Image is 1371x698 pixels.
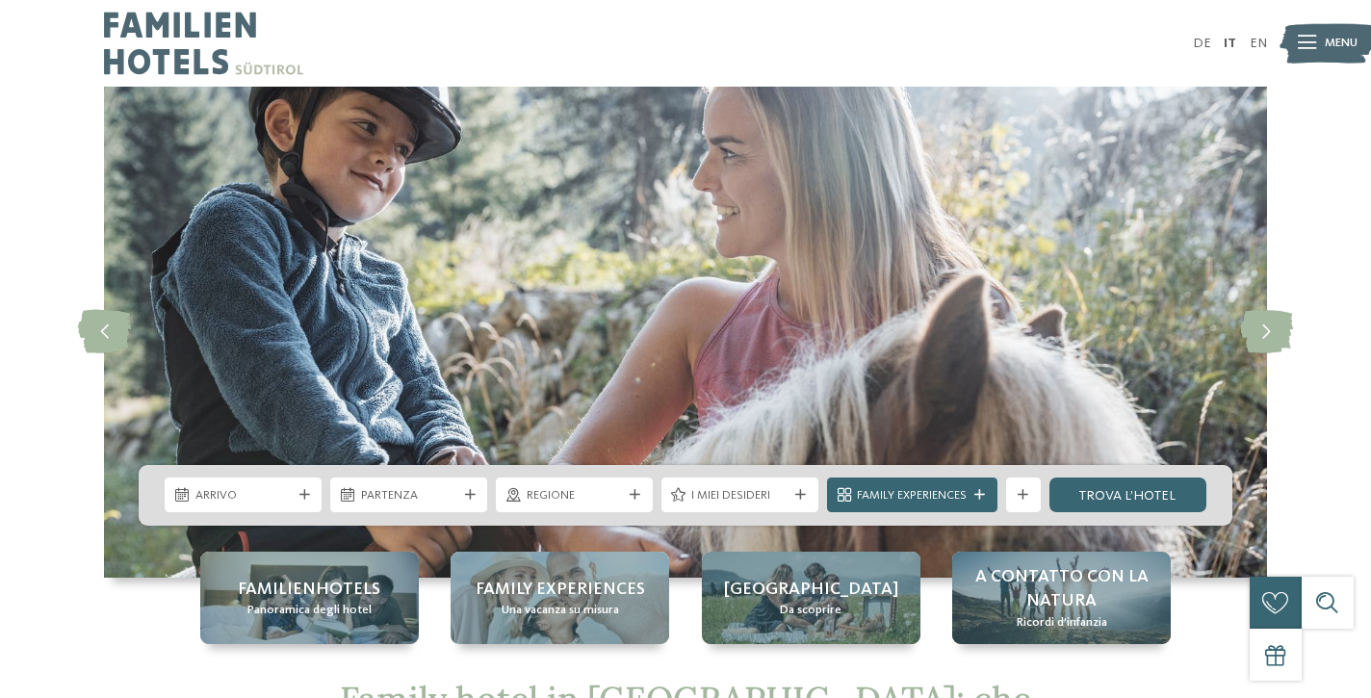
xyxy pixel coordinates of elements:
img: Family hotel in Trentino Alto Adige: la vacanza ideale per grandi e piccini [104,87,1267,578]
span: Arrivo [195,487,292,504]
span: Ricordi d’infanzia [1017,614,1107,632]
a: trova l’hotel [1049,478,1206,512]
a: Family hotel in Trentino Alto Adige: la vacanza ideale per grandi e piccini Family experiences Un... [451,552,669,644]
span: A contatto con la natura [970,565,1153,613]
a: Family hotel in Trentino Alto Adige: la vacanza ideale per grandi e piccini Familienhotels Panora... [200,552,419,644]
span: Panoramica degli hotel [247,602,372,619]
span: I miei desideri [691,487,788,504]
a: Family hotel in Trentino Alto Adige: la vacanza ideale per grandi e piccini A contatto con la nat... [952,552,1171,644]
span: Da scoprire [780,602,841,619]
a: IT [1224,37,1236,50]
span: Familienhotels [238,578,380,602]
span: Menu [1325,35,1358,52]
a: EN [1250,37,1267,50]
span: Partenza [361,487,457,504]
span: Family Experiences [857,487,967,504]
span: Una vacanza su misura [502,602,619,619]
span: [GEOGRAPHIC_DATA] [724,578,898,602]
span: Regione [527,487,623,504]
span: Family experiences [476,578,645,602]
a: DE [1193,37,1211,50]
a: Family hotel in Trentino Alto Adige: la vacanza ideale per grandi e piccini [GEOGRAPHIC_DATA] Da ... [702,552,920,644]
